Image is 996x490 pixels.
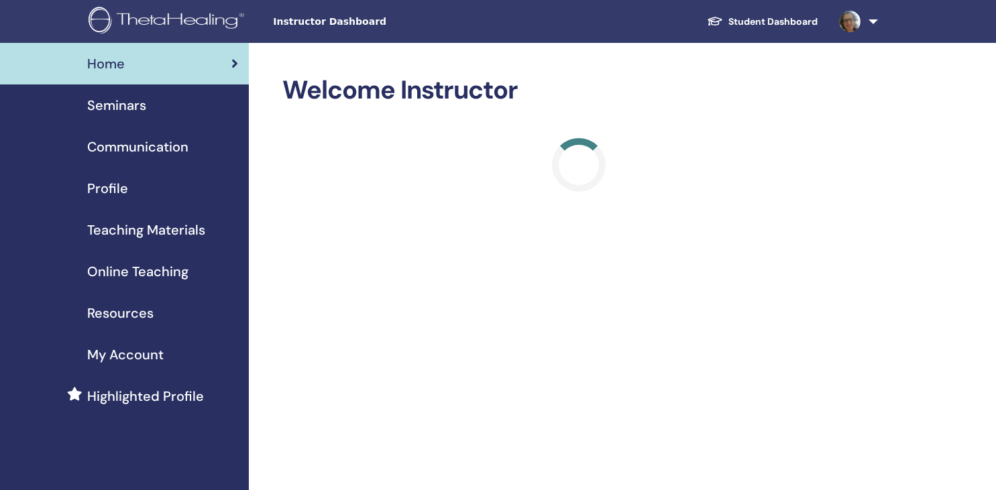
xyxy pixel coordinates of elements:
span: Home [87,54,125,74]
span: Highlighted Profile [87,386,204,406]
span: Seminars [87,95,146,115]
span: Profile [87,178,128,198]
span: My Account [87,345,164,365]
h2: Welcome Instructor [282,75,875,106]
img: default.jpg [839,11,861,32]
span: Online Teaching [87,261,188,282]
a: Student Dashboard [696,9,828,34]
img: logo.png [89,7,249,37]
span: Instructor Dashboard [273,15,474,29]
span: Teaching Materials [87,220,205,240]
span: Resources [87,303,154,323]
img: graduation-cap-white.svg [707,15,723,27]
span: Communication [87,137,188,157]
